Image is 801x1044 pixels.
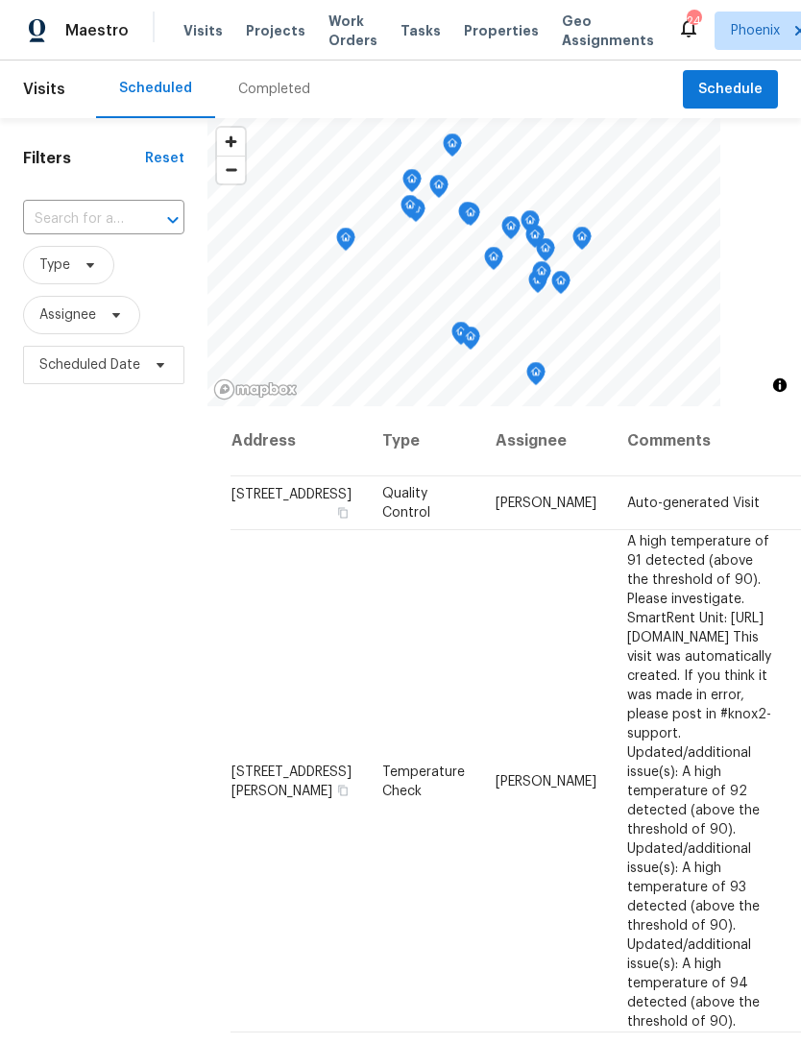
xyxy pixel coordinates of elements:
div: Map marker [461,203,480,232]
span: Work Orders [328,12,377,50]
canvas: Map [207,118,720,406]
span: Properties [464,21,539,40]
button: Zoom in [217,128,245,156]
span: Tasks [400,24,441,37]
div: Map marker [528,270,547,300]
span: Auto-generated Visit [627,497,760,510]
div: Map marker [400,195,420,225]
button: Open [159,206,186,233]
th: Assignee [480,406,612,476]
div: Map marker [551,271,570,301]
div: Map marker [521,210,540,240]
th: Type [367,406,480,476]
span: Projects [246,21,305,40]
div: Map marker [429,175,449,205]
th: Comments [612,406,788,476]
div: Map marker [526,362,546,392]
a: Mapbox homepage [213,378,298,401]
span: Scheduled Date [39,355,140,375]
span: Maestro [65,21,129,40]
span: [STREET_ADDRESS][PERSON_NAME] [231,765,352,797]
span: Temperature Check [382,765,465,797]
button: Copy Address [334,504,352,522]
div: Map marker [443,134,462,163]
div: Scheduled [119,79,192,98]
button: Zoom out [217,156,245,183]
span: Schedule [698,78,763,102]
span: Quality Control [382,487,430,520]
div: Completed [238,80,310,99]
div: Reset [145,149,184,168]
span: Geo Assignments [562,12,654,50]
h1: Filters [23,149,145,168]
span: Toggle attribution [774,375,786,396]
div: Map marker [336,228,355,257]
span: Type [39,255,70,275]
div: 24 [687,12,700,31]
th: Address [231,406,367,476]
input: Search for an address... [23,205,131,234]
button: Schedule [683,70,778,109]
div: Map marker [536,238,555,268]
span: [PERSON_NAME] [496,774,596,788]
span: Phoenix [731,21,780,40]
div: Map marker [525,225,545,255]
button: Toggle attribution [768,374,791,397]
div: Map marker [461,327,480,356]
div: Map marker [458,202,477,231]
div: Map marker [572,227,592,256]
div: Map marker [451,322,471,352]
span: Zoom out [217,157,245,183]
span: Assignee [39,305,96,325]
span: Visits [183,21,223,40]
div: Map marker [402,169,422,199]
span: [PERSON_NAME] [496,497,596,510]
span: [STREET_ADDRESS] [231,488,352,501]
div: Map marker [532,261,551,291]
span: Visits [23,68,65,110]
span: A high temperature of 91 detected (above the threshold of 90). Please investigate. SmartRent Unit... [627,534,771,1028]
div: Map marker [501,216,521,246]
div: Map marker [484,247,503,277]
button: Copy Address [334,781,352,798]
